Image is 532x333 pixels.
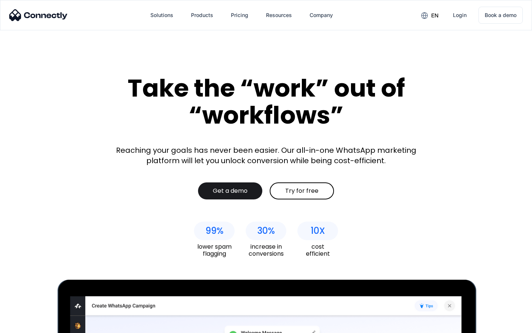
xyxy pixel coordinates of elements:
[213,187,248,195] div: Get a demo
[231,10,248,20] div: Pricing
[191,10,213,20] div: Products
[150,10,173,20] div: Solutions
[447,6,473,24] a: Login
[297,243,338,257] div: cost efficient
[431,10,439,21] div: en
[246,243,286,257] div: increase in conversions
[270,182,334,199] a: Try for free
[478,7,523,24] a: Book a demo
[15,320,44,330] ul: Language list
[266,10,292,20] div: Resources
[198,182,262,199] a: Get a demo
[194,243,235,257] div: lower spam flagging
[453,10,467,20] div: Login
[205,226,224,236] div: 99%
[9,9,68,21] img: Connectly Logo
[225,6,254,24] a: Pricing
[311,226,325,236] div: 10X
[111,145,421,166] div: Reaching your goals has never been easier. Our all-in-one WhatsApp marketing platform will let yo...
[100,75,432,128] div: Take the “work” out of “workflows”
[310,10,333,20] div: Company
[257,226,275,236] div: 30%
[7,320,44,330] aside: Language selected: English
[285,187,318,195] div: Try for free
